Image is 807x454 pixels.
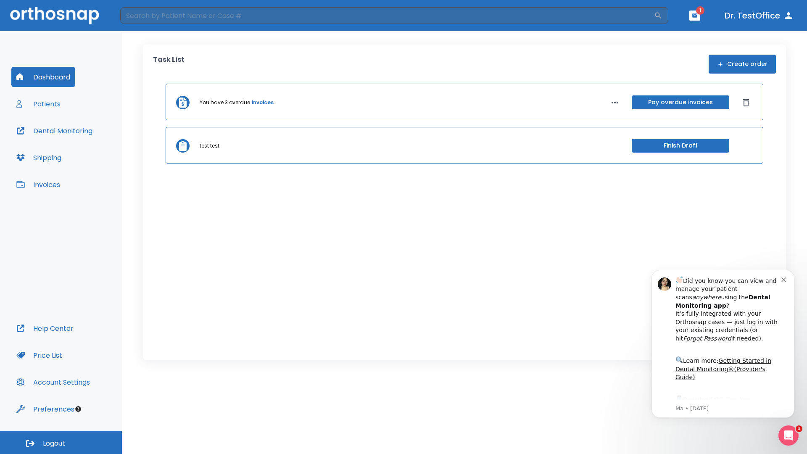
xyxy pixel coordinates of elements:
[43,439,65,448] span: Logout
[11,148,66,168] button: Shipping
[11,399,79,419] button: Preferences
[11,174,65,195] button: Invoices
[696,6,704,15] span: 1
[639,259,807,450] iframe: Intercom notifications message
[200,99,250,106] p: You have 3 overdue
[632,139,729,153] button: Finish Draft
[796,425,802,432] span: 1
[11,372,95,392] button: Account Settings
[11,67,75,87] button: Dashboard
[11,121,98,141] button: Dental Monitoring
[778,425,799,446] iframe: Intercom live chat
[252,99,274,106] a: invoices
[10,7,99,24] img: Orthosnap
[721,8,797,23] button: Dr. TestOffice
[709,55,776,74] button: Create order
[11,94,66,114] button: Patients
[11,345,67,365] button: Price List
[632,95,729,109] button: Pay overdue invoices
[739,96,753,109] button: Dismiss
[11,318,79,338] button: Help Center
[120,7,654,24] input: Search by Patient Name or Case #
[74,405,82,413] div: Tooltip anchor
[153,55,185,74] p: Task List
[200,142,219,150] p: test test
